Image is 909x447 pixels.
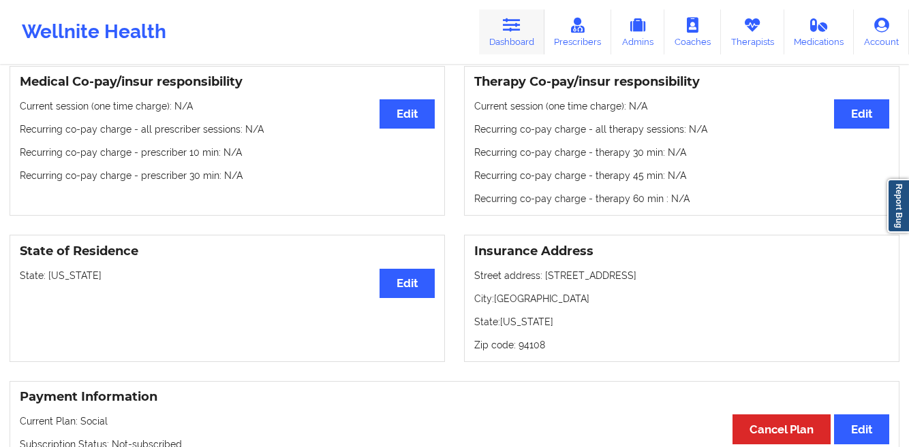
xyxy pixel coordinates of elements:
[474,122,889,136] p: Recurring co-pay charge - all therapy sessions : N/A
[474,244,889,259] h3: Insurance Address
[854,10,909,54] a: Account
[474,74,889,90] h3: Therapy Co-pay/insur responsibility
[784,10,854,54] a: Medications
[479,10,544,54] a: Dashboard
[474,99,889,113] p: Current session (one time charge): N/A
[474,315,889,329] p: State: [US_STATE]
[380,269,435,298] button: Edit
[20,414,889,428] p: Current Plan: Social
[474,338,889,352] p: Zip code: 94108
[474,192,889,205] p: Recurring co-pay charge - therapy 60 min : N/A
[474,146,889,159] p: Recurring co-pay charge - therapy 30 min : N/A
[834,414,889,444] button: Edit
[20,122,435,136] p: Recurring co-pay charge - all prescriber sessions : N/A
[474,269,889,282] p: Street address: [STREET_ADDRESS]
[20,99,435,113] p: Current session (one time charge): N/A
[20,169,435,182] p: Recurring co-pay charge - prescriber 30 min : N/A
[721,10,784,54] a: Therapists
[611,10,664,54] a: Admins
[834,99,889,129] button: Edit
[20,389,889,405] h3: Payment Information
[664,10,721,54] a: Coaches
[474,169,889,182] p: Recurring co-pay charge - therapy 45 min : N/A
[380,99,435,129] button: Edit
[544,10,612,54] a: Prescribers
[474,292,889,305] p: City: [GEOGRAPHIC_DATA]
[733,414,831,444] button: Cancel Plan
[887,179,909,233] a: Report Bug
[20,146,435,159] p: Recurring co-pay charge - prescriber 10 min : N/A
[20,244,435,259] h3: State of Residence
[20,269,435,282] p: State: [US_STATE]
[20,74,435,90] h3: Medical Co-pay/insur responsibility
